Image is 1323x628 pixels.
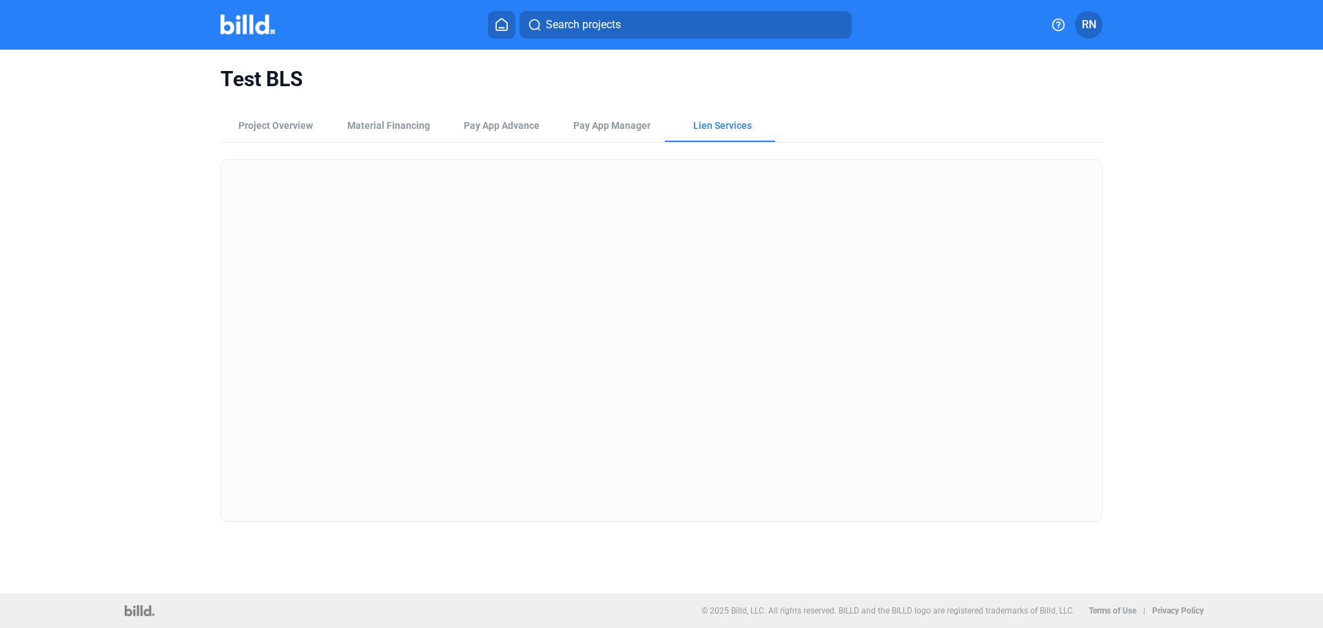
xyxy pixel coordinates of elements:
img: Billd Company Logo [220,14,275,34]
span: RN [1082,17,1096,33]
b: Privacy Policy [1152,606,1204,616]
img: logo [125,605,154,616]
p: © 2025 Billd, LLC. All rights reserved. BILLD and the BILLD logo are registered trademarks of Bil... [701,606,1075,616]
b: Terms of Use [1089,606,1136,616]
div: Pay App Advance [464,119,540,132]
div: Project Overview [238,119,313,132]
span: Pay App Manager [573,119,650,132]
button: RN [1075,11,1102,39]
div: Material Financing [347,119,430,132]
div: Lien Services [693,119,752,132]
button: Search projects [520,11,852,39]
span: Search projects [546,17,621,33]
p: | [1143,606,1145,616]
span: Test BLS [220,66,1102,92]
